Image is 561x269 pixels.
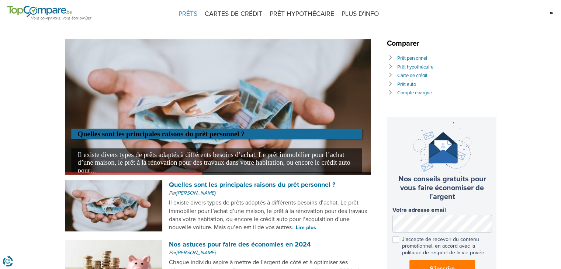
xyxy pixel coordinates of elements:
[392,175,492,201] h3: Nos conseils gratuits pour vous faire économiser de l'argent
[65,39,418,175] a: Quelles sont les principales raisons du prêt personnel ? Il existe divers types de prêts adaptés ...
[65,180,163,231] img: Quelles sont les principales raisons du prêt personnel ?
[169,181,335,189] a: Quelles sont les principales raisons du prêt personnel ?
[397,73,427,78] a: Carte de crédit
[550,7,554,18] img: nl.svg
[397,55,427,61] a: Prêt personnel
[397,90,432,96] a: Compte épargne
[397,64,433,70] a: Prêt hypothécaire
[387,39,423,48] span: Comparer
[413,122,471,173] img: newsletter
[77,150,356,175] p: Il existe divers types de prêts adaptés à différents besoins d’achat. Le prêt immobilier pour l’a...
[169,189,371,197] p: Par
[169,249,371,256] p: Par
[77,129,356,139] h2: Quelles sont les principales raisons du prêt personnel ?
[392,207,492,214] label: Votre adresse email
[392,236,492,256] label: J'accepte de recevoir du contenu promotionnel, en accord avec la politique de respect de la vie p...
[65,172,371,175] div: Pause
[169,199,371,232] p: Il existe divers types de prêts adaptés à différents besoins d’achat. Le prêt immobilier pour l’a...
[397,81,416,87] a: Prêt auto
[169,240,311,248] a: Nos astuces pour faire des économies en 2024
[176,249,215,256] a: [PERSON_NAME]
[296,224,316,231] a: Lire plus
[176,190,215,196] a: [PERSON_NAME]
